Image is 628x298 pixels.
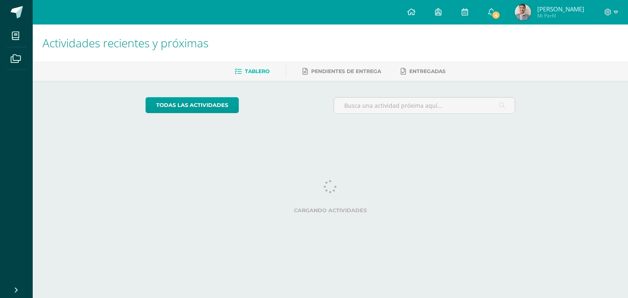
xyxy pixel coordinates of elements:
[334,98,515,113] input: Busca una actividad próxima aquí...
[409,68,446,74] span: Entregadas
[43,35,209,51] span: Actividades recientes y próximas
[491,11,500,20] span: 4
[245,68,269,74] span: Tablero
[235,65,269,78] a: Tablero
[311,68,381,74] span: Pendientes de entrega
[146,97,239,113] a: todas las Actividades
[401,65,446,78] a: Entregadas
[537,12,584,19] span: Mi Perfil
[303,65,381,78] a: Pendientes de entrega
[515,4,531,20] img: e306a5293da9fbab03f1608eafc4c57d.png
[537,5,584,13] span: [PERSON_NAME]
[146,207,516,213] label: Cargando actividades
